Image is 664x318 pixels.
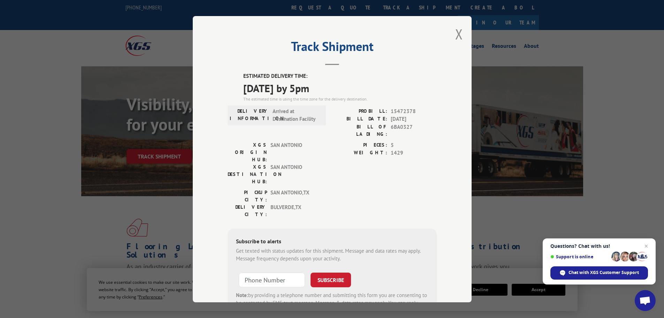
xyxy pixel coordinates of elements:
span: Questions? Chat with us! [550,243,648,249]
span: 1429 [391,149,437,157]
label: XGS ORIGIN HUB: [228,141,267,163]
label: ESTIMATED DELIVERY TIME: [243,72,437,80]
span: [DATE] by 5pm [243,80,437,96]
button: Close modal [455,25,463,43]
label: DELIVERY CITY: [228,203,267,218]
label: DELIVERY INFORMATION: [230,107,269,123]
span: SAN ANTONIO [270,163,318,185]
span: 5 [391,141,437,149]
span: Chat with XGS Customer Support [568,269,639,276]
strong: Note: [236,291,248,298]
label: XGS DESTINATION HUB: [228,163,267,185]
h2: Track Shipment [228,42,437,55]
span: Close chat [642,242,650,250]
div: by providing a telephone number and submitting this form you are consenting to be contacted by SM... [236,291,428,315]
button: SUBSCRIBE [311,272,351,287]
div: The estimated time is using the time zone for the delivery destination. [243,96,437,102]
label: WEIGHT: [332,149,387,157]
span: 15472378 [391,107,437,115]
span: SAN ANTONIO , TX [270,188,318,203]
div: Subscribe to alerts [236,237,428,247]
span: SAN ANTONIO [270,141,318,163]
span: Support is online [550,254,609,259]
span: BULVERDE , TX [270,203,318,218]
div: Chat with XGS Customer Support [550,266,648,280]
label: BILL DATE: [332,115,387,123]
input: Phone Number [239,272,305,287]
div: Get texted with status updates for this shipment. Message and data rates may apply. Message frequ... [236,247,428,262]
label: PIECES: [332,141,387,149]
span: [DATE] [391,115,437,123]
label: BILL OF LADING: [332,123,387,138]
span: 6BA0327 [391,123,437,138]
label: PICKUP CITY: [228,188,267,203]
label: PROBILL: [332,107,387,115]
div: Open chat [635,290,656,311]
span: Arrived at Destination Facility [273,107,320,123]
